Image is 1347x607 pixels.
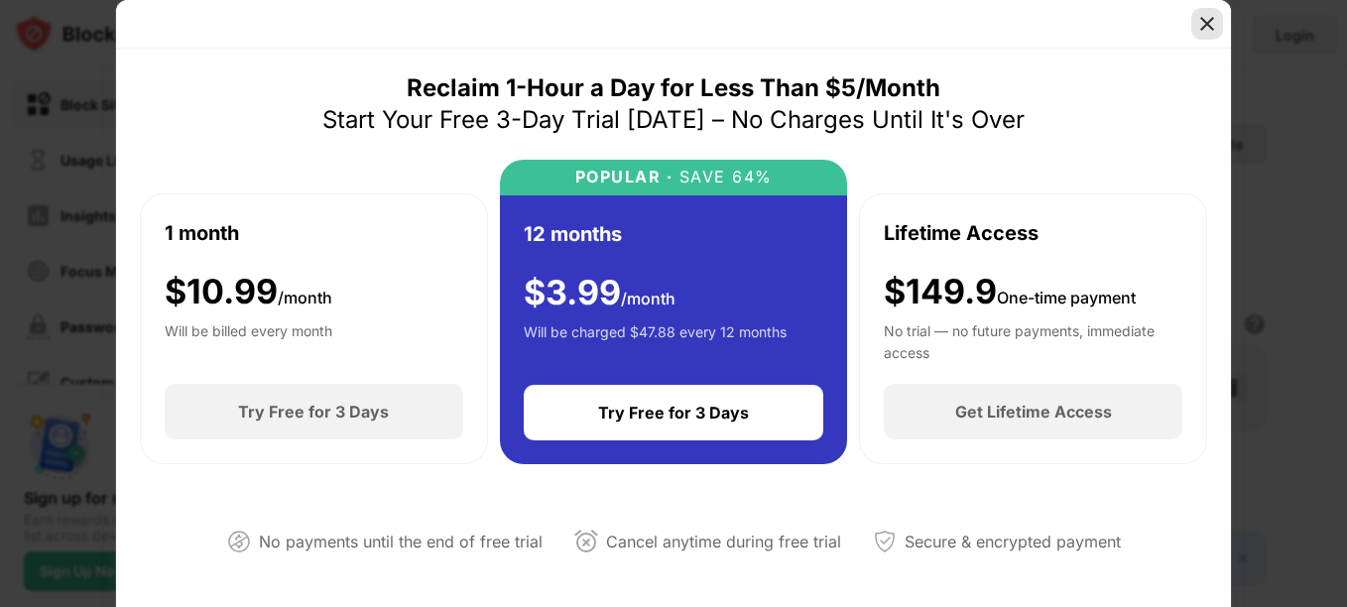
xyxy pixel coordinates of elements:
div: Secure & encrypted payment [905,528,1121,556]
span: One-time payment [997,288,1136,307]
div: 12 months [524,219,622,249]
div: POPULAR · [575,168,673,186]
div: Try Free for 3 Days [238,402,389,422]
div: Reclaim 1-Hour a Day for Less Than $5/Month [407,72,940,104]
div: Lifetime Access [884,218,1039,248]
div: Try Free for 3 Days [598,403,749,423]
div: $149.9 [884,272,1136,312]
div: Will be billed every month [165,320,332,360]
img: not-paying [227,530,251,553]
div: $ 3.99 [524,273,675,313]
div: $ 10.99 [165,272,332,312]
img: secured-payment [873,530,897,553]
div: 1 month [165,218,239,248]
div: No trial — no future payments, immediate access [884,320,1182,360]
div: SAVE 64% [673,168,773,186]
img: cancel-anytime [574,530,598,553]
div: No payments until the end of free trial [259,528,543,556]
div: Cancel anytime during free trial [606,528,841,556]
div: Get Lifetime Access [955,402,1112,422]
div: Will be charged $47.88 every 12 months [524,321,787,361]
span: /month [278,288,332,307]
div: Start Your Free 3-Day Trial [DATE] – No Charges Until It's Over [322,104,1025,136]
span: /month [621,289,675,308]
